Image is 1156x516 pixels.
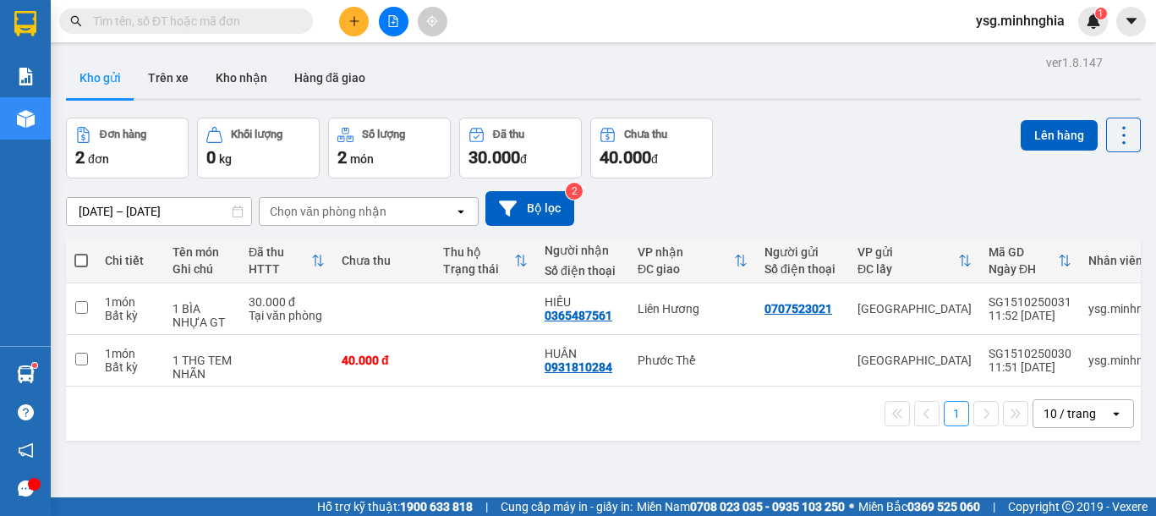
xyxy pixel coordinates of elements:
[1062,501,1074,513] span: copyright
[197,118,320,178] button: Khối lượng0kg
[989,262,1058,276] div: Ngày ĐH
[624,129,667,140] div: Chưa thu
[173,302,232,329] div: 1 BÌA NHỰA GT
[638,302,748,316] div: Liên Hương
[206,147,216,167] span: 0
[459,118,582,178] button: Đã thu30.000đ
[857,245,958,259] div: VP gửi
[857,354,972,367] div: [GEOGRAPHIC_DATA]
[690,500,845,513] strong: 0708 023 035 - 0935 103 250
[1095,8,1107,19] sup: 1
[520,152,527,166] span: đ
[566,183,583,200] sup: 2
[270,203,386,220] div: Chọn văn phòng nhận
[249,295,325,309] div: 30.000 đ
[1098,8,1104,19] span: 1
[105,254,156,267] div: Chi tiết
[638,262,734,276] div: ĐC giao
[249,309,325,322] div: Tại văn phòng
[249,262,311,276] div: HTTT
[387,15,399,27] span: file-add
[1124,14,1139,29] span: caret-down
[944,401,969,426] button: 1
[989,347,1071,360] div: SG1510250030
[426,15,438,27] span: aim
[105,347,156,360] div: 1 món
[339,7,369,36] button: plus
[32,363,37,368] sup: 1
[348,15,360,27] span: plus
[100,129,146,140] div: Đơn hàng
[219,152,232,166] span: kg
[857,302,972,316] div: [GEOGRAPHIC_DATA]
[590,118,713,178] button: Chưa thu40.000đ
[651,152,658,166] span: đ
[400,500,473,513] strong: 1900 633 818
[989,360,1071,374] div: 11:51 [DATE]
[545,309,612,322] div: 0365487561
[18,442,34,458] span: notification
[105,360,156,374] div: Bất kỳ
[249,245,311,259] div: Đã thu
[93,12,293,30] input: Tìm tên, số ĐT hoặc mã đơn
[70,15,82,27] span: search
[328,118,451,178] button: Số lượng2món
[281,58,379,98] button: Hàng đã giao
[105,295,156,309] div: 1 món
[545,347,621,360] div: HUÂN
[18,480,34,497] span: message
[629,239,756,283] th: Toggle SortBy
[173,354,232,381] div: 1 THG TEM NHÃN
[1021,120,1098,151] button: Lên hàng
[857,262,958,276] div: ĐC lấy
[600,147,651,167] span: 40.000
[173,262,232,276] div: Ghi chú
[443,262,514,276] div: Trạng thái
[764,245,841,259] div: Người gửi
[379,7,408,36] button: file-add
[485,497,488,516] span: |
[1044,405,1096,422] div: 10 / trang
[418,7,447,36] button: aim
[545,244,621,257] div: Người nhận
[962,10,1078,31] span: ysg.minhnghia
[66,58,134,98] button: Kho gửi
[545,264,621,277] div: Số điện thoại
[989,295,1071,309] div: SG1510250031
[350,152,374,166] span: món
[317,497,473,516] span: Hỗ trợ kỹ thuật:
[637,497,845,516] span: Miền Nam
[638,245,734,259] div: VP nhận
[173,245,232,259] div: Tên món
[989,309,1071,322] div: 11:52 [DATE]
[67,198,251,225] input: Select a date range.
[545,360,612,374] div: 0931810284
[435,239,536,283] th: Toggle SortBy
[849,503,854,510] span: ⚪️
[493,129,524,140] div: Đã thu
[545,295,621,309] div: HIẾU
[337,147,347,167] span: 2
[443,245,514,259] div: Thu hộ
[342,354,426,367] div: 40.000 đ
[907,500,980,513] strong: 0369 525 060
[134,58,202,98] button: Trên xe
[14,11,36,36] img: logo-vxr
[989,245,1058,259] div: Mã GD
[18,404,34,420] span: question-circle
[485,191,574,226] button: Bộ lọc
[362,129,405,140] div: Số lượng
[858,497,980,516] span: Miền Bắc
[468,147,520,167] span: 30.000
[764,302,832,316] div: 0707523021
[764,262,841,276] div: Số điện thoại
[501,497,633,516] span: Cung cấp máy in - giấy in:
[231,129,282,140] div: Khối lượng
[17,110,35,128] img: warehouse-icon
[75,147,85,167] span: 2
[1116,7,1146,36] button: caret-down
[240,239,333,283] th: Toggle SortBy
[980,239,1080,283] th: Toggle SortBy
[1109,407,1123,420] svg: open
[638,354,748,367] div: Phước Thể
